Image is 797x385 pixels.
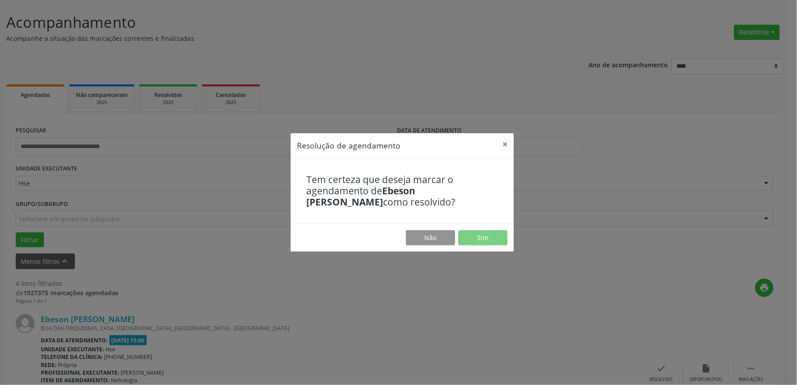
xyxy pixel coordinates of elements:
[458,230,508,245] button: Sim
[297,140,401,151] h5: Resolução de agendamento
[306,174,498,208] h4: Tem certeza que deseja marcar o agendamento de como resolvido?
[406,230,455,245] button: Não
[496,133,514,155] button: Close
[306,184,415,208] b: Ebeson [PERSON_NAME]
